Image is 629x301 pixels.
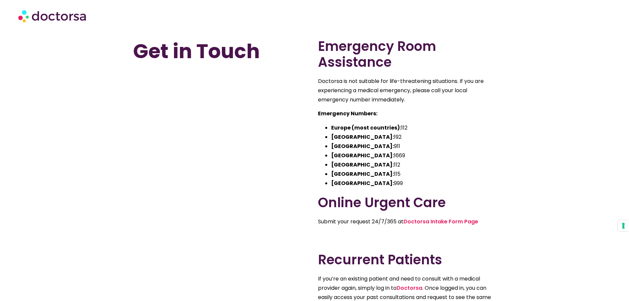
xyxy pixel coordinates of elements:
li: 115 [331,169,496,179]
li: 112 [331,160,496,169]
h1: Get in Touch [133,38,311,64]
h2: Online Urgent Care [318,195,496,210]
strong: [GEOGRAPHIC_DATA]: [331,179,394,187]
h2: Emergency Room Assistance [318,38,496,70]
strong: [GEOGRAPHIC_DATA]: [331,152,394,159]
a: Doctorsa [397,284,422,292]
strong: [GEOGRAPHIC_DATA]: [331,142,394,150]
li: 911 [331,142,496,151]
li: 192 [331,132,496,142]
li: 112 [331,123,496,132]
a: Doctorsa Intake Form Page [403,218,478,225]
strong: [GEOGRAPHIC_DATA]: [331,161,394,169]
li: 1669 [331,151,496,160]
strong: Emergency Numbers: [318,110,377,117]
p: Submit your request 24/7/365 at [318,217,496,226]
li: 999 [331,179,496,188]
h2: Recurrent Patients [318,252,496,268]
strong: Europe (most countries): [331,124,401,132]
strong: [GEOGRAPHIC_DATA]: [331,133,394,141]
strong: [GEOGRAPHIC_DATA]: [331,170,394,178]
p: Doctorsa is not suitable for life-threatening situations. If you are experiencing a medical emerg... [318,77,496,104]
button: Your consent preferences for tracking technologies [618,220,629,231]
